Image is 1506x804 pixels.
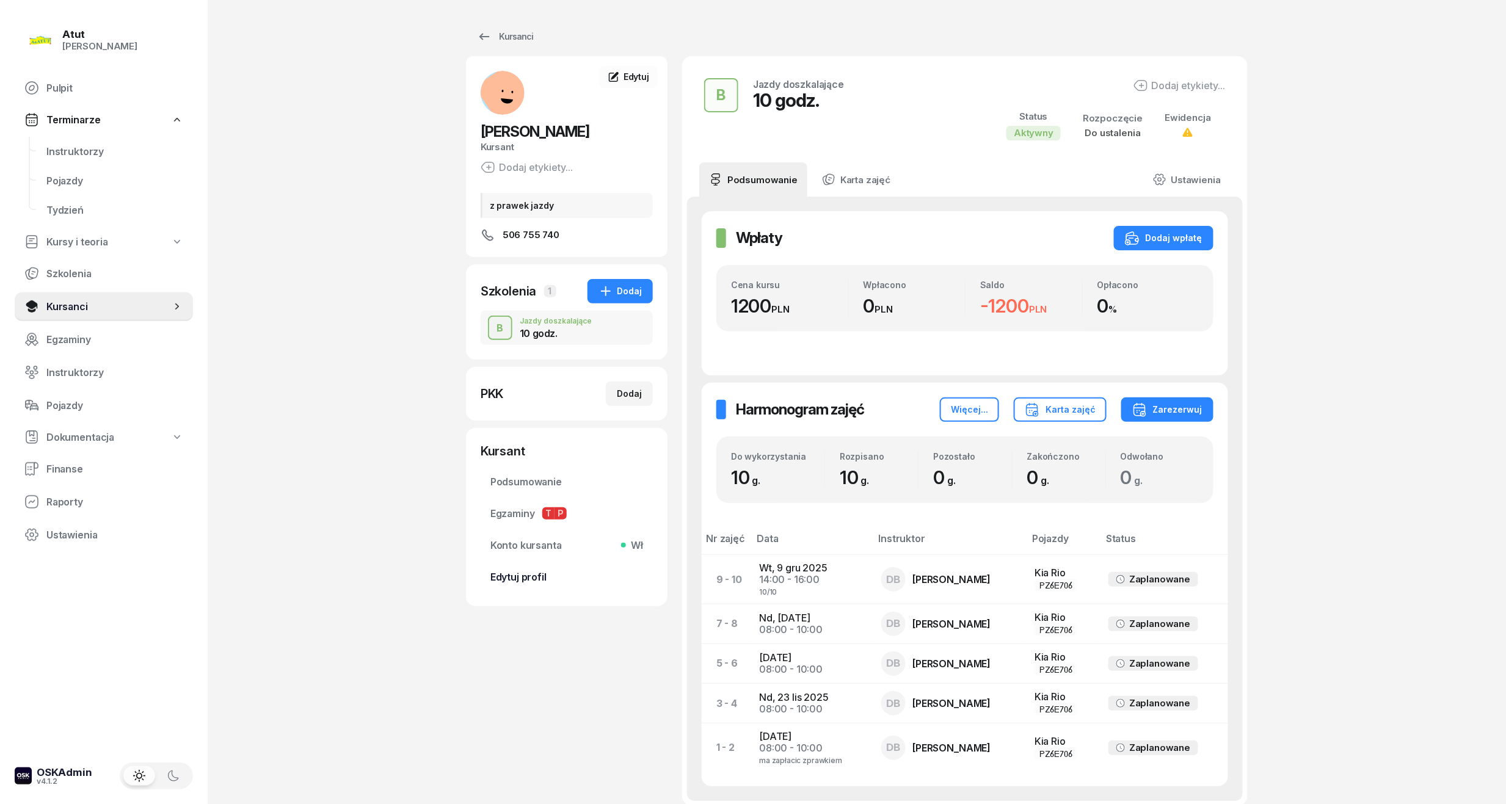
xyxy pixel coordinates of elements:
div: 0 [933,466,1011,488]
div: PZ6E706 [1039,664,1072,675]
div: Jazdy doszkalające [520,317,592,325]
span: Podsumowanie [490,476,643,488]
a: Kursanci [15,292,193,321]
button: Dodaj [606,382,653,406]
a: Raporty [15,487,193,516]
a: Podsumowanie [481,467,653,496]
span: Tydzień [46,205,183,216]
div: Kursant [481,443,653,460]
a: Szkolenia [15,259,193,288]
div: PZ6E706 [1039,625,1072,635]
a: Ustawienia [1143,162,1231,197]
div: Rozpoczęcie [1083,113,1143,124]
div: Dodaj [598,284,642,299]
div: z prawek jazdy [481,193,653,218]
div: Zaplanowane [1129,658,1190,669]
a: Pojazdy [37,166,193,195]
button: Więcej... [940,397,999,422]
a: Egzaminy [15,325,193,354]
th: Pojazdy [1025,532,1099,555]
small: g. [1135,474,1143,487]
span: Pojazdy [46,400,183,411]
span: 0 [1121,466,1149,488]
div: 10 godz. [520,328,592,338]
span: Szkolenia [46,268,183,280]
td: 1 - 2 [702,723,749,772]
div: [PERSON_NAME] [913,743,991,753]
div: Zaplanowane [1129,742,1190,753]
button: B [488,316,512,340]
span: Instruktorzy [46,367,183,378]
div: B [492,320,509,336]
small: g. [752,474,761,487]
a: Pojazdy [15,391,193,420]
div: Cena kursu [731,280,848,290]
div: Ewidencja [1165,112,1211,123]
div: PZ6E706 [1039,748,1072,759]
span: Dokumentacja [46,432,114,443]
button: Karta zajęć [1014,397,1107,422]
span: 1 [544,285,556,297]
td: Nd, 23 lis 2025 [749,684,871,723]
th: Status [1099,532,1228,555]
a: Edytuj profil [481,562,653,592]
span: Wł [626,540,643,551]
div: 10 godz. [753,89,844,111]
img: logo-xs-dark@2x.png [15,767,32,784]
div: [PERSON_NAME] [913,659,991,668]
a: EgzaminyTP [481,499,653,528]
a: Karta zajęć [812,162,900,197]
button: Dodaj [587,279,653,303]
div: Zaplanowane [1129,574,1190,585]
div: Kursant [481,142,653,153]
small: g. [947,474,956,487]
h2: Harmonogram zajęć [736,400,864,419]
span: Egzaminy [490,507,643,520]
span: Kursanci [46,301,171,313]
div: Pozostało [933,451,1011,462]
td: [DATE] [749,723,871,772]
div: PZ6E706 [1039,580,1072,590]
a: Pulpit [15,73,193,103]
a: Terminarze [15,106,193,133]
a: Instruktorzy [37,137,193,166]
td: 7 - 8 [702,604,749,643]
div: Saldo [980,280,1082,290]
div: 08:00 - 10:00 [759,664,861,675]
span: Terminarze [46,114,100,126]
div: Kia Rio [1035,612,1089,623]
div: [PERSON_NAME] [62,41,137,52]
td: 5 - 6 [702,643,749,683]
span: Egzaminy [46,334,183,346]
small: PLN [771,303,790,315]
div: Status [1006,111,1061,122]
span: DB [886,658,900,668]
td: 9 - 10 [702,555,749,604]
div: Kursanci [477,29,533,44]
div: Opłacono [1097,280,1199,290]
th: Nr zajęć [702,532,749,555]
button: Dodaj etykiety... [481,160,573,175]
span: DB [886,698,900,709]
div: Zakończono [1027,451,1105,462]
a: Finanse [15,454,193,483]
span: DB [886,742,900,753]
div: Atut [62,29,137,40]
div: 0 [1097,295,1199,317]
div: 1200 [731,295,848,317]
a: 506 755 740 [481,228,653,242]
button: B [704,78,738,112]
div: Karta zajęć [1025,402,1096,417]
span: Finanse [46,463,183,475]
div: Kia Rio [1035,736,1089,747]
div: Kia Rio [1035,651,1089,663]
div: Dodaj etykiety... [1133,78,1226,93]
a: Podsumowanie [699,162,807,197]
div: Więcej... [951,402,988,417]
button: Dodaj wpłatę [1114,226,1213,250]
a: Dokumentacja [15,424,193,451]
span: Konto kursanta [490,540,643,551]
span: 10 [731,466,766,488]
span: P [555,507,567,520]
span: Edytuj [624,71,649,82]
